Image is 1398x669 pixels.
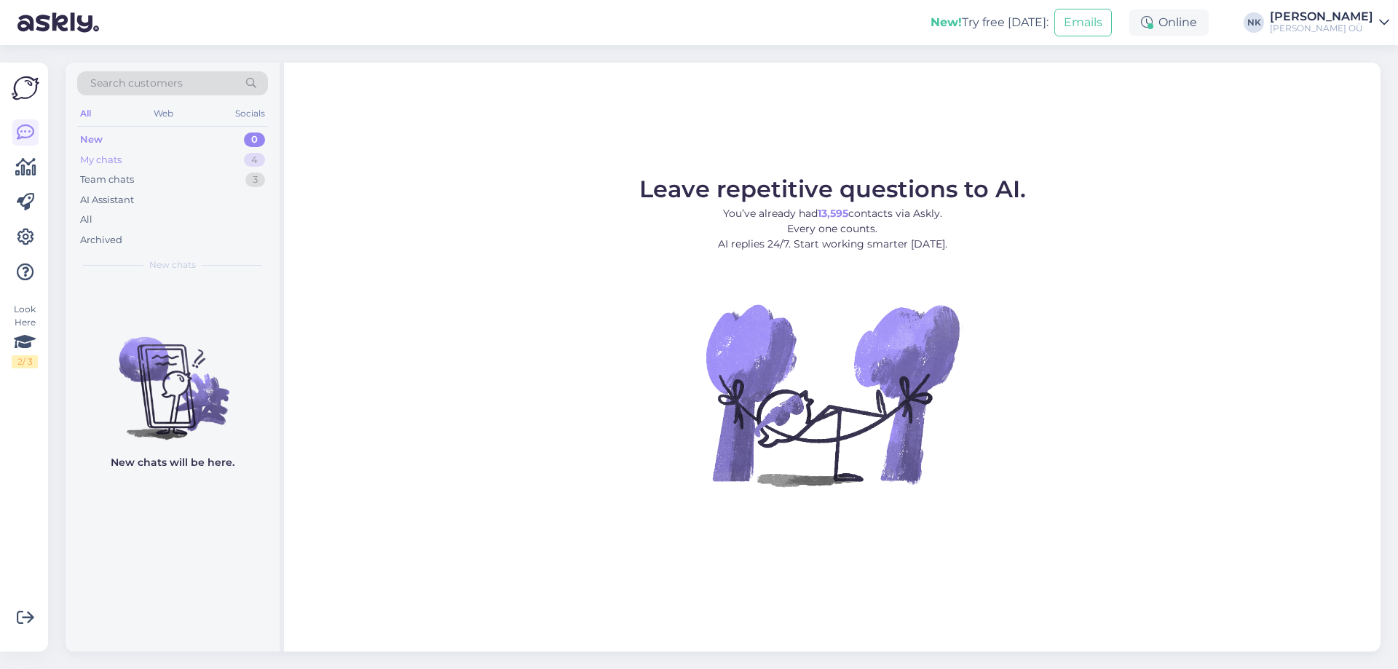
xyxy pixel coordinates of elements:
div: AI Assistant [80,193,134,207]
div: [PERSON_NAME] OÜ [1270,23,1373,34]
div: Team chats [80,173,134,187]
div: 2 / 3 [12,355,38,368]
span: Leave repetitive questions to AI. [639,175,1026,203]
b: 13,595 [818,207,848,220]
div: Online [1129,9,1209,36]
img: No Chat active [701,264,963,526]
a: [PERSON_NAME][PERSON_NAME] OÜ [1270,11,1389,34]
button: Emails [1054,9,1112,36]
b: New! [931,15,962,29]
div: NK [1244,12,1264,33]
div: Archived [80,233,122,248]
div: New [80,132,103,147]
div: Look Here [12,303,38,368]
div: [PERSON_NAME] [1270,11,1373,23]
p: You’ve already had contacts via Askly. Every one counts. AI replies 24/7. Start working smarter [... [639,206,1026,252]
span: Search customers [90,76,183,91]
div: Socials [232,104,268,123]
div: Web [151,104,176,123]
div: 4 [244,153,265,167]
img: Askly Logo [12,74,39,102]
div: 3 [245,173,265,187]
div: Try free [DATE]: [931,14,1048,31]
img: No chats [66,311,280,442]
div: 0 [244,132,265,147]
div: All [80,213,92,227]
span: New chats [149,258,196,272]
div: My chats [80,153,122,167]
p: New chats will be here. [111,455,234,470]
div: All [77,104,94,123]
